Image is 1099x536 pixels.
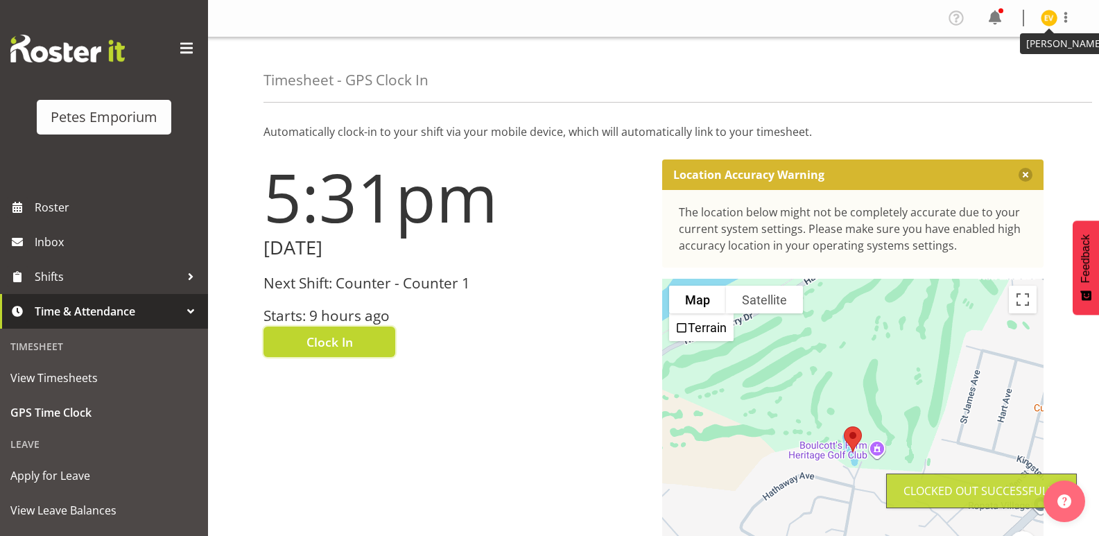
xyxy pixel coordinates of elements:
[679,204,1028,254] div: The location below might not be completely accurate due to your current system settings. Please m...
[263,159,646,234] h1: 5:31pm
[903,483,1059,499] div: Clocked out Successfully
[3,361,205,395] a: View Timesheets
[51,107,157,128] div: Petes Emporium
[10,500,198,521] span: View Leave Balances
[669,286,726,313] button: Show street map
[1009,286,1037,313] button: Toggle fullscreen view
[10,402,198,423] span: GPS Time Clock
[263,237,646,259] h2: [DATE]
[1019,168,1032,182] button: Close message
[3,493,205,528] a: View Leave Balances
[1080,234,1092,283] span: Feedback
[670,315,732,340] li: Terrain
[3,395,205,430] a: GPS Time Clock
[1041,10,1057,26] img: eva-vailini10223.jpg
[306,333,353,351] span: Clock In
[3,430,205,458] div: Leave
[10,35,125,62] img: Rosterit website logo
[35,232,201,252] span: Inbox
[263,275,646,291] h3: Next Shift: Counter - Counter 1
[10,465,198,486] span: Apply for Leave
[263,327,395,357] button: Clock In
[10,368,198,388] span: View Timesheets
[35,197,201,218] span: Roster
[1057,494,1071,508] img: help-xxl-2.png
[688,320,727,335] label: Terrain
[35,266,180,287] span: Shifts
[263,72,429,88] h4: Timesheet - GPS Clock In
[263,308,646,324] h3: Starts: 9 hours ago
[726,286,803,313] button: Show satellite imagery
[3,332,205,361] div: Timesheet
[3,458,205,493] a: Apply for Leave
[35,301,180,322] span: Time & Attendance
[1073,221,1099,315] button: Feedback - Show survey
[263,123,1044,140] p: Automatically clock-in to your shift via your mobile device, which will automatically link to you...
[673,168,824,182] p: Location Accuracy Warning
[669,313,734,341] ul: Show street map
